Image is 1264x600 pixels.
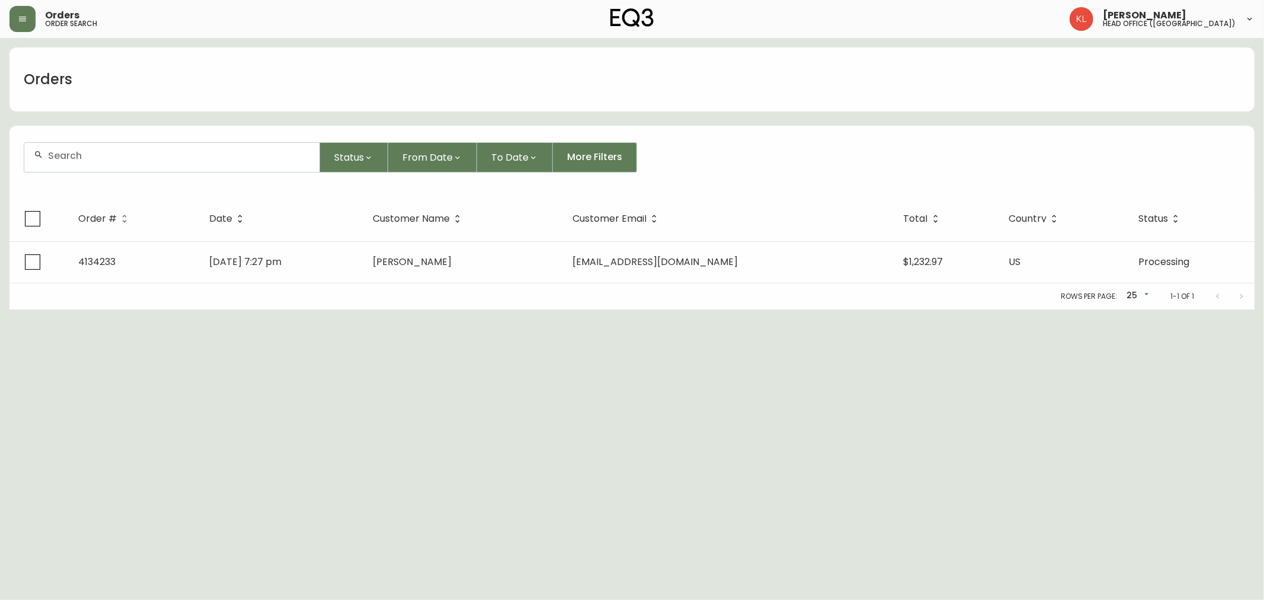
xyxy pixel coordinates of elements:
[78,213,132,224] span: Order #
[477,142,553,173] button: To Date
[373,255,452,269] span: [PERSON_NAME]
[402,150,453,165] span: From Date
[1170,291,1194,302] p: 1-1 of 1
[572,255,738,269] span: [EMAIL_ADDRESS][DOMAIN_NAME]
[320,142,388,173] button: Status
[45,11,79,20] span: Orders
[388,142,477,173] button: From Date
[1070,7,1093,31] img: 2c0c8aa7421344cf0398c7f872b772b5
[1103,11,1186,20] span: [PERSON_NAME]
[610,8,654,27] img: logo
[334,150,364,165] span: Status
[904,215,928,222] span: Total
[553,142,637,173] button: More Filters
[78,255,116,269] span: 4134233
[567,151,622,164] span: More Filters
[1138,215,1168,222] span: Status
[1138,213,1183,224] span: Status
[78,215,117,222] span: Order #
[1103,20,1236,27] h5: head office ([GEOGRAPHIC_DATA])
[209,255,281,269] span: [DATE] 7:27 pm
[1138,255,1189,269] span: Processing
[48,150,310,161] input: Search
[209,215,232,222] span: Date
[209,213,248,224] span: Date
[1122,286,1151,306] div: 25
[1009,215,1047,222] span: Country
[1009,213,1062,224] span: Country
[904,255,943,269] span: $1,232.97
[45,20,97,27] h5: order search
[1009,255,1020,269] span: US
[1061,291,1117,302] p: Rows per page:
[491,150,529,165] span: To Date
[373,213,465,224] span: Customer Name
[904,213,943,224] span: Total
[572,215,647,222] span: Customer Email
[373,215,450,222] span: Customer Name
[24,69,72,90] h1: Orders
[572,213,662,224] span: Customer Email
